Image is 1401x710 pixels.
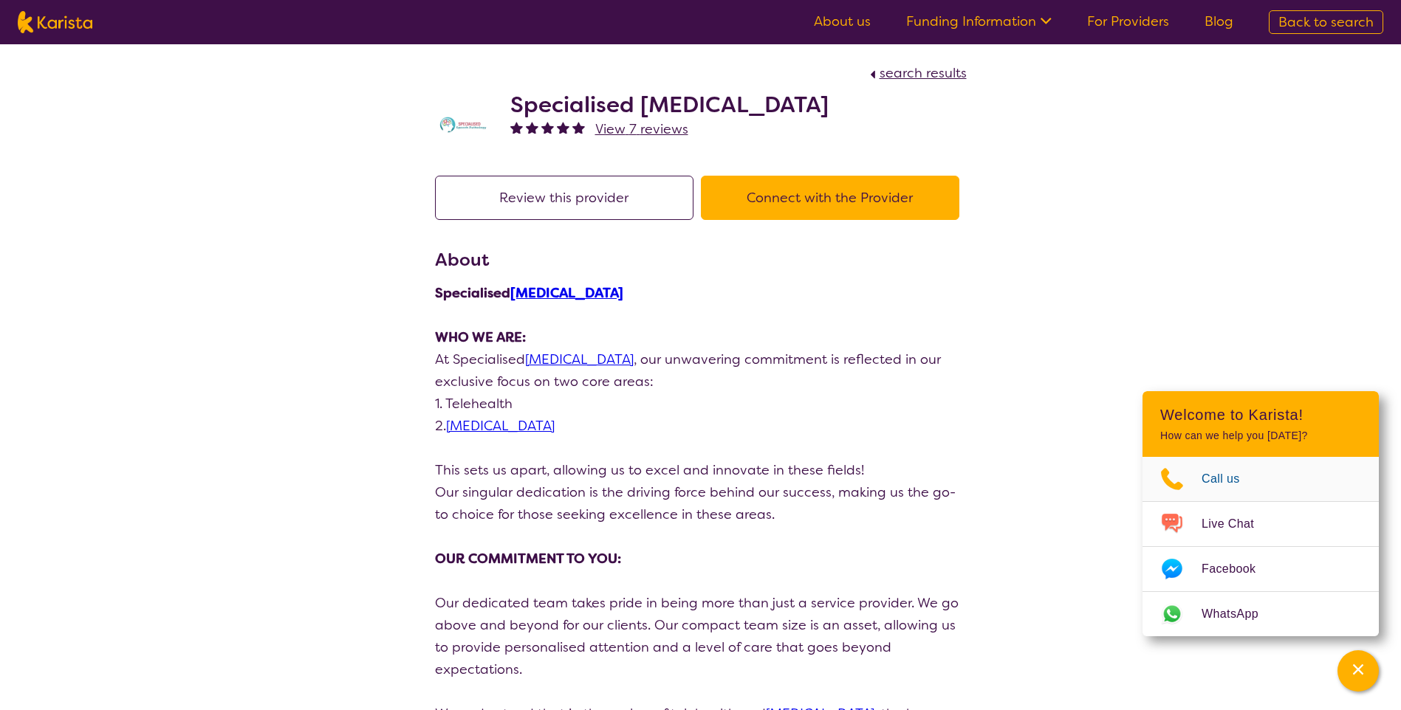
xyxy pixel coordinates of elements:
span: View 7 reviews [595,120,688,138]
strong: OUR COMMITMENT TO YOU: [435,550,621,568]
a: search results [866,64,967,82]
span: Facebook [1202,558,1273,580]
img: fullstar [541,121,554,134]
h2: Specialised [MEDICAL_DATA] [510,92,829,118]
h2: Welcome to Karista! [1160,406,1361,424]
a: View 7 reviews [595,118,688,140]
a: [MEDICAL_DATA] [510,284,623,302]
button: Channel Menu [1337,650,1379,692]
a: [MEDICAL_DATA] [525,351,634,368]
ul: Choose channel [1143,457,1379,636]
a: Back to search [1269,10,1383,34]
h3: About [435,247,967,273]
a: About us [814,13,871,30]
a: Connect with the Provider [701,189,967,207]
button: Connect with the Provider [701,176,959,220]
p: This sets us apart, allowing us to excel and innovate in these fields! [435,459,967,481]
p: Our dedicated team takes pride in being more than just a service provider. We go above and beyond... [435,592,967,680]
img: fullstar [510,121,523,134]
a: Funding Information [906,13,1052,30]
img: fullstar [572,121,585,134]
div: Channel Menu [1143,391,1379,636]
button: Review this provider [435,176,693,220]
img: fullstar [526,121,538,134]
p: Our singular dedication is the driving force behind our success, making us the go-to choice for t... [435,481,967,525]
a: Web link opens in a new tab. [1143,592,1379,636]
a: Review this provider [435,189,701,207]
span: Back to search [1278,13,1374,31]
p: How can we help you [DATE]? [1160,430,1361,442]
img: fullstar [557,121,569,134]
span: Live Chat [1202,513,1272,535]
img: tc7lufxpovpqcirzzyzq.png [435,114,494,136]
span: Call us [1202,468,1258,490]
a: Blog [1205,13,1233,30]
strong: Specialised [435,284,623,302]
a: For Providers [1087,13,1169,30]
p: At Specialised , our unwavering commitment is reflected in our exclusive focus on two core areas: [435,348,967,393]
p: 1. Telehealth [435,393,967,415]
p: 2. [435,415,967,437]
span: search results [880,64,967,82]
strong: WHO WE ARE: [435,328,526,346]
img: Karista logo [18,11,92,33]
span: WhatsApp [1202,603,1276,625]
a: [MEDICAL_DATA] [446,417,555,435]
